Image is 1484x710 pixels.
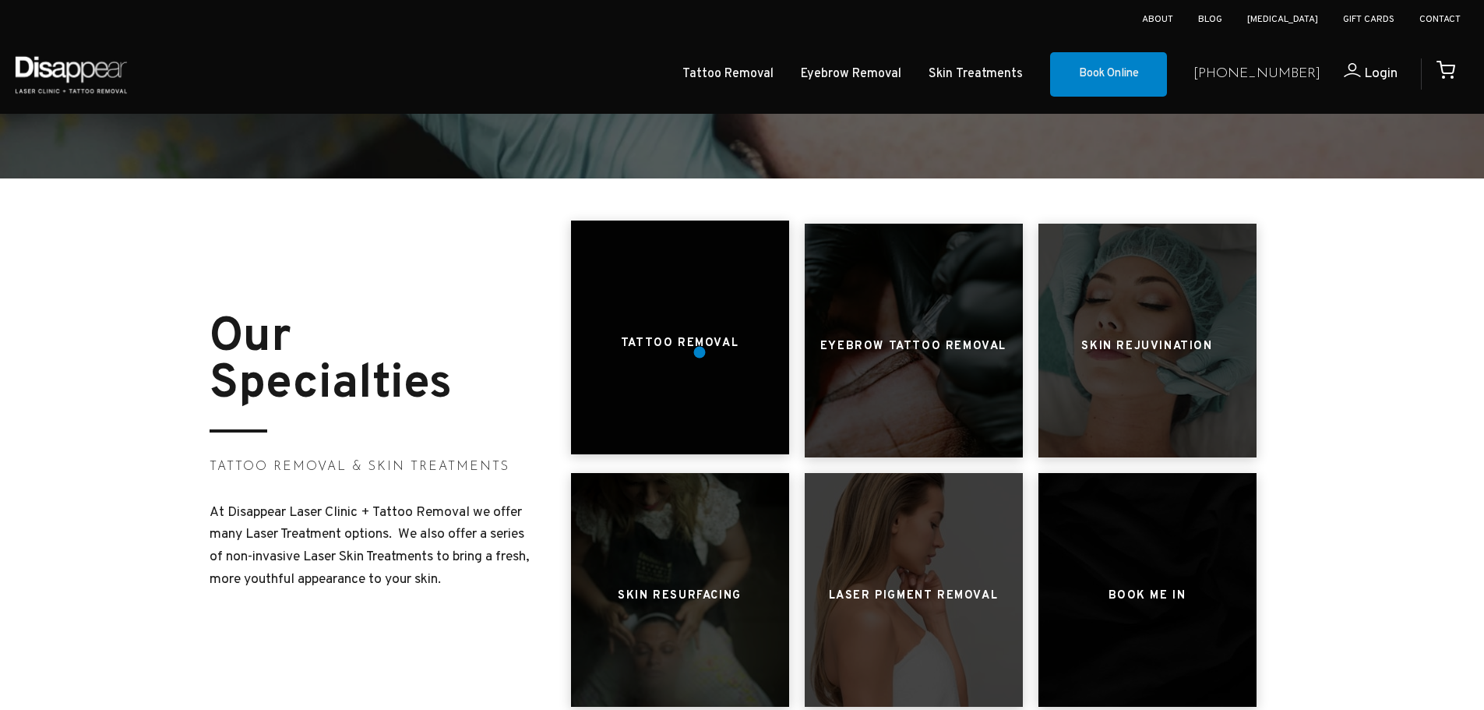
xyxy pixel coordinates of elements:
[929,63,1023,86] a: Skin Treatments
[12,47,130,102] img: Disappear - Laser Clinic and Tattoo Removal Services in Sydney, Australia
[210,457,540,477] h3: Tattoo Removal & Skin Treatments
[820,332,1006,362] h3: Eyebrow Tattoo Removal
[1247,13,1318,26] a: [MEDICAL_DATA]
[210,308,452,415] strong: Our Specialties
[1364,65,1398,83] span: Login
[621,329,738,359] h3: Tattoo Removal
[1142,13,1173,26] a: About
[1320,63,1398,86] a: Login
[210,502,540,592] p: At Disappear Laser Clinic + Tattoo Removal we offer many Laser Treatment options. We also offer a...
[1109,581,1186,611] h3: Book ME IN
[682,63,774,86] a: Tattoo Removal
[1193,63,1320,86] a: [PHONE_NUMBER]
[1419,13,1461,26] a: Contact
[829,581,999,611] h3: Laser Pigment Removal
[1343,13,1394,26] a: Gift Cards
[801,63,901,86] a: Eyebrow Removal
[1198,13,1222,26] a: Blog
[618,581,742,611] h3: Skin Resurfacing
[1050,52,1167,97] a: Book Online
[1081,332,1212,362] h3: Skin Rejuvination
